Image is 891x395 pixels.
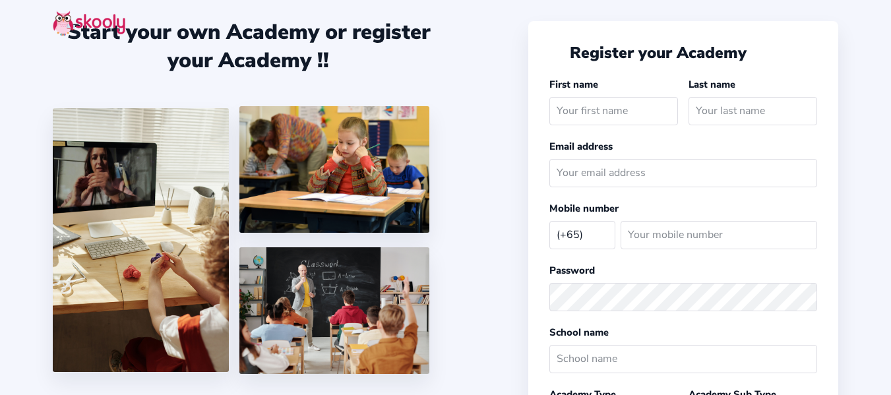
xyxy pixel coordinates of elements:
[797,290,811,304] ion-icon: eye outline
[689,97,817,125] input: Your last name
[549,140,613,153] label: Email address
[549,46,564,60] button: arrow back outline
[239,247,429,374] img: 5.png
[549,326,609,339] label: School name
[621,221,817,249] input: Your mobile number
[549,202,619,215] label: Mobile number
[549,345,817,373] input: School name
[549,97,678,125] input: Your first name
[570,42,747,63] span: Register your Academy
[549,264,595,277] label: Password
[689,78,735,91] label: Last name
[549,159,817,187] input: Your email address
[549,78,598,91] label: First name
[53,108,229,372] img: 1.jpg
[797,290,817,304] button: eye outlineeye off outline
[239,106,429,233] img: 4.png
[53,11,125,36] img: skooly-logo.png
